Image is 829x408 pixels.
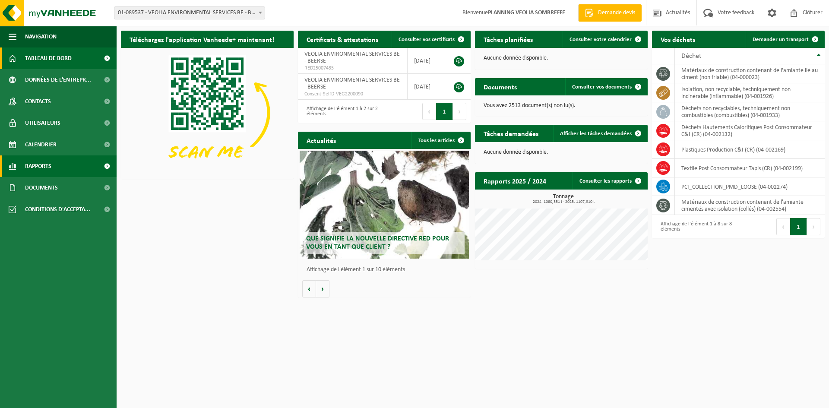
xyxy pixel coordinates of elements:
p: Affichage de l'élément 1 sur 10 éléments [307,267,466,273]
p: Aucune donnée disponible. [484,149,639,155]
button: Vorige [302,280,316,297]
p: Vous avez 2513 document(s) non lu(s). [484,103,639,109]
a: Consulter vos documents [565,78,647,95]
span: Consulter vos documents [572,84,632,90]
h2: Documents [475,78,525,95]
span: Déchet [681,53,701,60]
button: Previous [422,103,436,120]
span: Demander un transport [753,37,809,42]
p: Aucune donnée disponible. [484,55,639,61]
span: Consulter votre calendrier [570,37,632,42]
strong: PLANNING VEOLIA SOMBREFFE [488,9,565,16]
a: Consulter les rapports [573,172,647,190]
h2: Tâches demandées [475,125,547,142]
span: 01-089537 - VEOLIA ENVIRONMENTAL SERVICES BE - BEERSE [114,7,265,19]
span: Rapports [25,155,51,177]
td: matériaux de construction contenant de l'amiante lié au ciment (non friable) (04-000023) [675,64,825,83]
td: Textile Post Consommateur Tapis (CR) (04-002199) [675,159,825,177]
button: 1 [790,218,807,235]
span: Que signifie la nouvelle directive RED pour vous en tant que client ? [306,235,449,250]
img: Download de VHEPlus App [121,48,294,177]
td: isolation, non recyclable, techniquement non incinérable (inflammable) (04-001926) [675,83,825,102]
span: Consent-SelfD-VEG2200090 [304,91,401,98]
span: Contacts [25,91,51,112]
td: déchets non recyclables, techniquement non combustibles (combustibles) (04-001933) [675,102,825,121]
span: Utilisateurs [25,112,60,134]
td: matériaux de construction contenant de l'amiante cimentés avec isolation (collés) (04-002554) [675,196,825,215]
span: RED25007435 [304,65,401,72]
a: Afficher les tâches demandées [553,125,647,142]
span: Données de l'entrepr... [25,69,91,91]
span: VEOLIA ENVIRONMENTAL SERVICES BE - BEERSE [304,77,400,90]
h2: Tâches planifiées [475,31,541,47]
a: Demande devis [578,4,642,22]
a: Demander un transport [746,31,824,48]
h3: Tonnage [479,194,648,204]
h2: Téléchargez l'application Vanheede+ maintenant! [121,31,283,47]
td: PCI_COLLECTION_PMD_LOOSE (04-002274) [675,177,825,196]
td: Plastiques Production C&I (CR) (04-002169) [675,140,825,159]
span: 2024: 1080,351 t - 2025: 1107,910 t [479,200,648,204]
button: Previous [776,218,790,235]
span: Tableau de bord [25,47,72,69]
td: Déchets Hautements Calorifiques Post Consommateur C&I (CR) (04-002132) [675,121,825,140]
a: Consulter vos certificats [392,31,470,48]
span: Documents [25,177,58,199]
td: [DATE] [408,48,445,74]
span: Conditions d'accepta... [25,199,90,220]
span: VEOLIA ENVIRONMENTAL SERVICES BE - BEERSE [304,51,400,64]
a: Consulter votre calendrier [563,31,647,48]
h2: Vos déchets [652,31,704,47]
span: Calendrier [25,134,57,155]
button: 1 [436,103,453,120]
button: Volgende [316,280,329,297]
button: Next [453,103,466,120]
span: Demande devis [596,9,637,17]
h2: Rapports 2025 / 2024 [475,172,555,189]
h2: Actualités [298,132,345,149]
span: 01-089537 - VEOLIA ENVIRONMENTAL SERVICES BE - BEERSE [114,6,265,19]
a: Tous les articles [411,132,470,149]
span: Afficher les tâches demandées [560,131,632,136]
button: Next [807,218,820,235]
td: [DATE] [408,74,445,100]
a: Que signifie la nouvelle directive RED pour vous en tant que client ? [300,151,469,259]
div: Affichage de l'élément 1 à 8 sur 8 éléments [656,217,734,236]
span: Navigation [25,26,57,47]
div: Affichage de l'élément 1 à 2 sur 2 éléments [302,102,380,121]
h2: Certificats & attestations [298,31,387,47]
span: Consulter vos certificats [399,37,455,42]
